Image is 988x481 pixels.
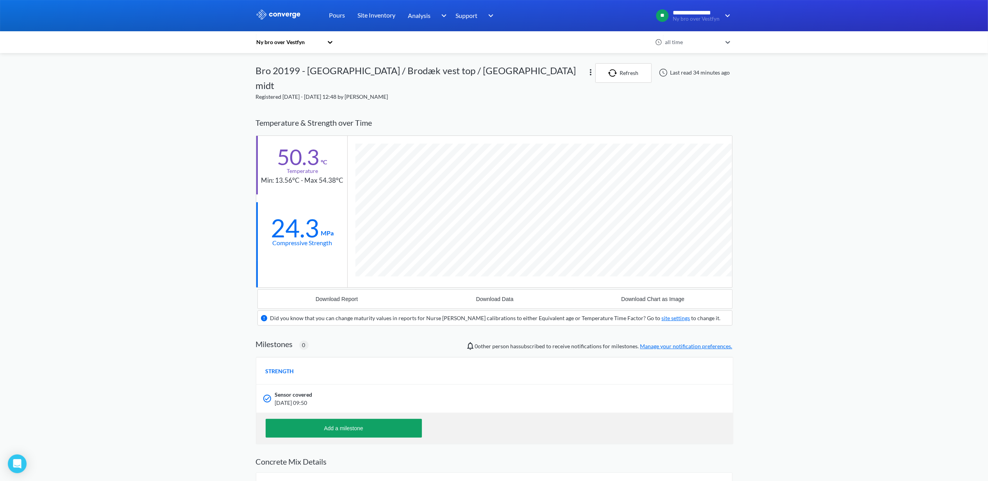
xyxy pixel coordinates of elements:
[436,11,448,20] img: downArrow.svg
[608,69,620,77] img: icon-refresh.svg
[586,68,595,77] img: more.svg
[275,390,313,399] span: Sensor covered
[258,290,416,308] button: Download Report
[277,147,320,167] div: 50.3
[256,38,323,46] div: Ny bro over Vestfyn
[287,167,318,175] div: Temperature
[256,93,388,100] span: Registered [DATE] - [DATE] 12:48 by [PERSON_NAME]
[273,238,332,248] div: Compressive Strength
[256,9,301,20] img: logo_ewhite.svg
[574,290,732,308] button: Download Chart as Image
[483,11,496,20] img: downArrow.svg
[476,296,514,302] div: Download Data
[266,367,294,376] span: STRENGTH
[256,110,733,135] div: Temperature & Strength over Time
[270,314,721,322] div: Did you know that you can change maturity values in reports for Nurse [PERSON_NAME] calibrations ...
[256,339,293,349] h2: Milestones
[673,16,720,22] span: Ny bro over Vestfyn
[662,315,690,321] a: site settings
[302,341,306,349] span: 0
[266,419,422,438] button: Add a milestone
[256,457,733,466] h2: Concrete Mix Details
[475,342,733,351] span: person has subscribed to receive notifications for milestones.
[275,399,629,407] span: [DATE] 09:50
[416,290,574,308] button: Download Data
[640,343,733,349] a: Manage your notification preferences.
[655,39,662,46] img: icon-clock.svg
[621,296,684,302] div: Download Chart as Image
[261,175,344,186] div: Min: 13.56°C - Max 54.38°C
[720,11,733,20] img: downArrow.svg
[456,11,478,20] span: Support
[655,68,733,77] div: Last read 34 minutes ago
[408,11,431,20] span: Analysis
[271,218,320,238] div: 24.3
[466,341,475,351] img: notifications-icon.svg
[316,296,358,302] div: Download Report
[256,63,586,93] div: Bro 20199 - [GEOGRAPHIC_DATA] / Brodæk vest top / [GEOGRAPHIC_DATA] midt
[663,38,722,46] div: all time
[8,454,27,473] div: Open Intercom Messenger
[475,343,491,349] span: 0 other
[595,63,652,83] button: Refresh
